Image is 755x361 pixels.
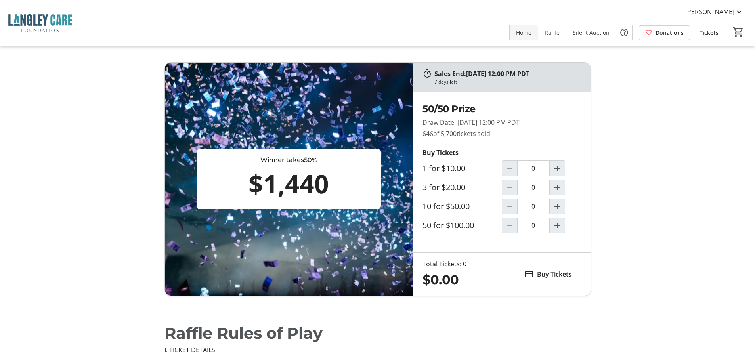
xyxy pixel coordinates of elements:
button: Help [616,25,632,40]
span: 50% [304,156,317,164]
p: Draw Date: [DATE] 12:00 PM PDT [422,118,581,127]
button: Increment by one [550,199,565,214]
span: Raffle [545,29,560,37]
a: Home [510,25,538,40]
p: I. TICKET DETAILS [164,345,591,355]
div: 7 days left [434,78,457,86]
img: Langley Care Foundation 's Logo [5,3,75,43]
span: [DATE] 12:00 PM PDT [466,69,529,78]
label: 1 for $10.00 [422,164,465,173]
span: Tickets [700,29,719,37]
button: Buy Tickets [515,266,581,282]
strong: Buy Tickets [422,148,459,157]
h2: 50/50 Prize [422,102,581,116]
div: $1,440 [200,165,378,203]
div: Winner takes [200,155,378,165]
span: [PERSON_NAME] [685,7,734,17]
label: 3 for $20.00 [422,183,465,192]
a: Silent Auction [566,25,616,40]
label: 10 for $50.00 [422,202,470,211]
a: Donations [639,25,690,40]
div: $0.00 [422,270,466,289]
span: Silent Auction [573,29,610,37]
span: Donations [656,29,684,37]
button: Cart [731,25,745,39]
span: of 5,700 [433,129,457,138]
div: Raffle Rules of Play [164,321,591,345]
label: 50 for $100.00 [422,221,474,230]
button: [PERSON_NAME] [679,6,750,18]
a: Tickets [693,25,725,40]
button: Increment by one [550,161,565,176]
img: 50/50 Prize [165,63,413,296]
a: Raffle [538,25,566,40]
span: Sales End: [434,69,466,78]
button: Increment by one [550,180,565,195]
p: 646 tickets sold [422,129,581,138]
span: Buy Tickets [537,269,572,279]
button: Increment by one [550,218,565,233]
span: Home [516,29,531,37]
div: Total Tickets: 0 [422,259,466,269]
